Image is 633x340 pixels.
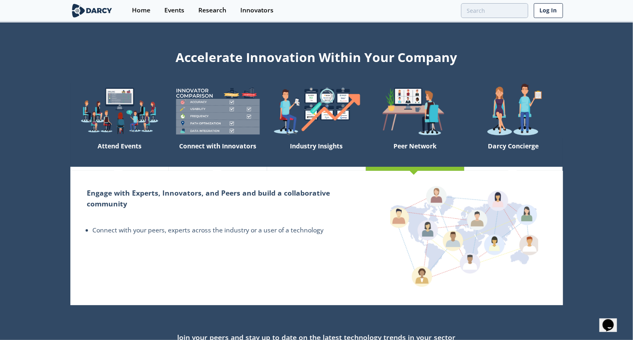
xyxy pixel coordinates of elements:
div: Peer Network [366,139,464,167]
div: Darcy Concierge [464,139,563,167]
div: Accelerate Innovation Within Your Company [70,45,563,66]
input: Advanced Search [461,3,528,18]
div: Industry Insights [267,139,365,167]
img: logo-wide.svg [70,4,114,18]
img: welcome-concierge-wide-20dccca83e9cbdbb601deee24fb8df72.png [464,83,563,139]
img: welcome-find-a12191a34a96034fcac36f4ff4d37733.png [267,83,365,139]
a: Log In [534,3,563,18]
div: Research [198,7,226,14]
div: Home [132,7,150,14]
div: Events [164,7,184,14]
img: welcome-compare-1b687586299da8f117b7ac84fd957760.png [169,83,267,139]
div: Innovators [240,7,274,14]
img: welcome-attend-b816887fc24c32c29d1763c6e0ddb6e6.png [366,83,464,139]
h2: Engage with Experts, Innovators, and Peers and build a collaborative community [87,188,349,209]
img: welcome-explore-560578ff38cea7c86bcfe544b5e45342.png [70,83,169,139]
li: Connect with your peers, experts across the industry or a user of a technology [93,226,349,235]
img: peer-network-4b24cf0a691af4c61cae572e598c8d44.png [390,185,538,287]
div: Connect with Innovators [169,139,267,167]
div: Attend Events [70,139,169,167]
iframe: chat widget [599,308,625,332]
